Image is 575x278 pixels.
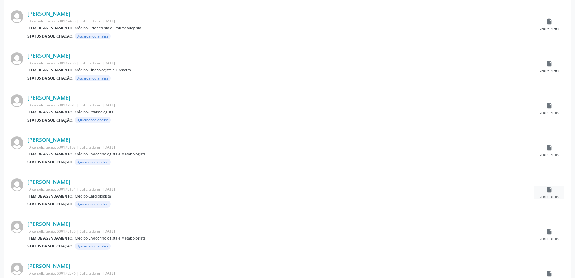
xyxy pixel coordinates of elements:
[11,136,23,149] img: img
[75,236,146,241] span: Médico Endocrinologista e Metabologista
[27,94,70,101] a: [PERSON_NAME]
[27,103,79,108] span: ID da solicitação: S00177897 |
[27,76,74,81] b: Status da solicitação:
[11,10,23,23] img: img
[546,102,553,109] i: insert_drive_file
[540,27,559,31] div: Ver detalhes
[80,145,115,150] span: Solicitado em [DATE]
[75,243,111,249] span: Aguardando análise
[27,110,74,115] b: Item de agendamento:
[27,152,74,157] b: Item de agendamento:
[27,263,70,269] a: [PERSON_NAME]
[546,228,553,235] i: insert_drive_file
[27,118,74,123] b: Status da solicitação:
[27,244,74,249] b: Status da solicitação:
[27,221,70,227] a: [PERSON_NAME]
[27,34,74,39] b: Status da solicitação:
[540,237,559,241] div: Ver detalhes
[75,201,111,207] span: Aguardando análise
[11,221,23,233] img: img
[546,18,553,25] i: insert_drive_file
[540,111,559,115] div: Ver detalhes
[27,136,70,143] a: [PERSON_NAME]
[80,271,115,276] span: Solicitado em [DATE]
[75,117,111,123] span: Aguardando análise
[27,67,74,73] b: Item de agendamento:
[80,18,115,24] span: Solicitado em [DATE]
[27,194,74,199] b: Item de agendamento:
[27,159,74,165] b: Status da solicitação:
[27,18,79,24] span: ID da solicitação: S00177453 |
[540,153,559,157] div: Ver detalhes
[540,195,559,199] div: Ver detalhes
[27,236,74,241] b: Item de agendamento:
[27,10,70,17] a: [PERSON_NAME]
[75,110,113,115] span: Médico Oftalmologista
[546,144,553,151] i: insert_drive_file
[80,229,115,234] span: Solicitado em [DATE]
[27,25,74,31] b: Item de agendamento:
[75,159,111,165] span: Aguardando análise
[80,187,115,192] span: Solicitado em [DATE]
[546,270,553,277] i: insert_drive_file
[80,103,115,108] span: Solicitado em [DATE]
[11,94,23,107] img: img
[11,178,23,191] img: img
[11,263,23,275] img: img
[27,178,70,185] a: [PERSON_NAME]
[27,145,79,150] span: ID da solicitação: S00178108 |
[11,52,23,65] img: img
[546,60,553,67] i: insert_drive_file
[27,271,79,276] span: ID da solicitação: S00178376 |
[27,52,70,59] a: [PERSON_NAME]
[75,194,111,199] span: Médico Cardiologista
[27,187,79,192] span: ID da solicitação: S00178134 |
[75,25,141,31] span: Médico Ortopedista e Traumatologista
[27,229,79,234] span: ID da solicitação: S00178135 |
[75,152,146,157] span: Médico Endocrinologista e Metabologista
[540,69,559,73] div: Ver detalhes
[75,67,131,73] span: Médico Ginecologista e Obstetra
[27,201,74,207] b: Status da solicitação:
[27,61,79,66] span: ID da solicitação: S00177766 |
[75,75,111,81] span: Aguardando análise
[80,61,115,66] span: Solicitado em [DATE]
[75,33,111,39] span: Aguardando análise
[546,186,553,193] i: insert_drive_file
